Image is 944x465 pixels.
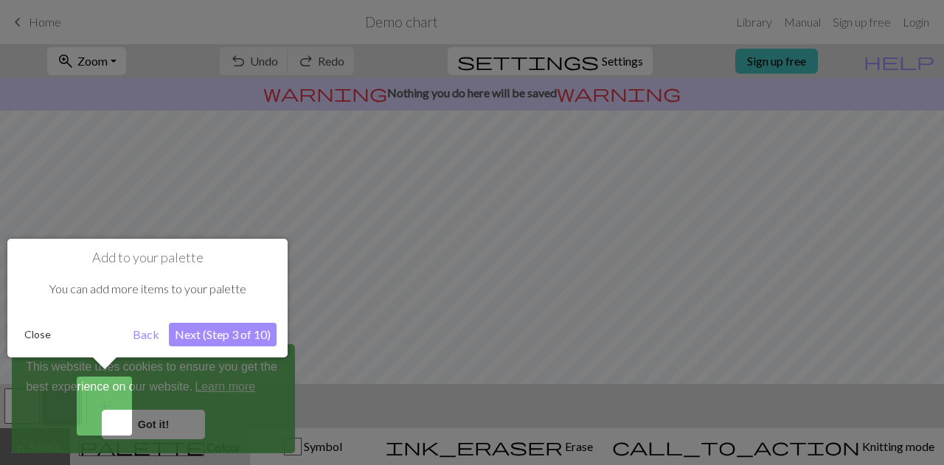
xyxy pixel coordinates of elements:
[192,376,257,398] a: learn more about cookies
[457,52,599,70] i: Settings
[18,250,277,266] h1: Add to your palette
[897,7,935,37] a: Login
[57,51,74,71] span: zoom_in
[864,51,934,71] span: help
[7,239,288,357] div: Add to your palette
[169,323,277,346] button: Next (Step 3 of 10)
[9,12,27,32] span: keyboard_arrow_left
[602,52,643,70] span: Settings
[263,83,387,103] span: warning
[735,49,818,74] a: Sign up free
[29,15,61,29] span: Home
[250,428,376,465] button: Symbol
[730,7,778,37] a: Library
[827,7,897,37] a: Sign up free
[557,83,681,103] span: warning
[10,436,27,457] span: highlight_alt
[860,439,934,453] span: Knitting mode
[612,436,860,457] span: call_to_action
[603,428,944,465] button: Knitting mode
[778,7,827,37] a: Manual
[386,436,563,457] span: ink_eraser
[563,439,593,453] span: Erase
[302,439,342,453] span: Symbol
[376,428,603,465] button: Erase
[18,324,57,346] button: Close
[12,344,295,453] div: cookieconsent
[47,47,126,75] button: Zoom
[127,323,165,346] button: Back
[457,51,599,71] span: settings
[448,47,653,75] button: SettingsSettings
[102,410,205,439] a: dismiss cookie message
[365,13,438,30] h2: Demo chart
[9,10,61,35] a: Home
[26,358,281,398] span: This website uses cookies to ensure you get the best experience on our website.
[77,54,108,68] span: Zoom
[6,84,938,102] p: Nothing you do here will be saved
[18,266,277,312] div: You can add more items to your palette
